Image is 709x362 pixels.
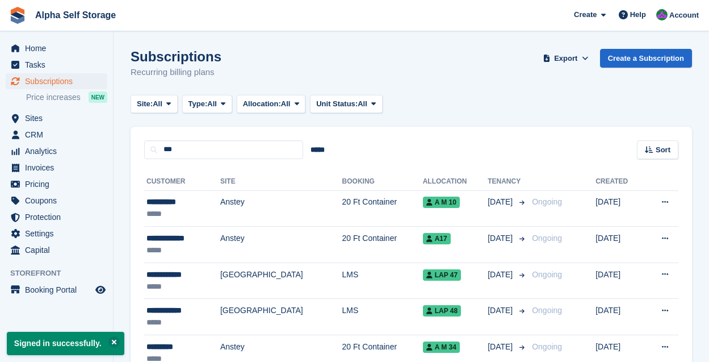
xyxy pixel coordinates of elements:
[342,299,423,335] td: LMS
[6,160,107,176] a: menu
[25,282,93,298] span: Booking Portal
[137,98,153,110] span: Site:
[541,49,591,68] button: Export
[488,305,515,317] span: [DATE]
[25,40,93,56] span: Home
[669,10,699,21] span: Account
[94,283,107,297] a: Preview store
[342,263,423,299] td: LMS
[6,226,107,242] a: menu
[25,57,93,73] span: Tasks
[595,299,643,335] td: [DATE]
[220,173,342,191] th: Site
[131,95,178,114] button: Site: All
[532,306,562,315] span: Ongoing
[25,160,93,176] span: Invoices
[7,332,124,355] p: Signed in successfully.
[153,98,162,110] span: All
[31,6,120,24] a: Alpha Self Storage
[25,127,93,143] span: CRM
[6,242,107,258] a: menu
[25,143,93,159] span: Analytics
[6,127,107,143] a: menu
[6,176,107,192] a: menu
[89,91,107,103] div: NEW
[26,91,107,103] a: Price increases NEW
[237,95,306,114] button: Allocation: All
[6,209,107,225] a: menu
[488,232,515,244] span: [DATE]
[656,144,670,156] span: Sort
[220,227,342,263] td: Anstey
[342,227,423,263] td: 20 Ft Container
[488,341,515,353] span: [DATE]
[342,173,423,191] th: Booking
[220,263,342,299] td: [GEOGRAPHIC_DATA]
[25,73,93,89] span: Subscriptions
[423,342,460,353] span: A M 34
[316,98,358,110] span: Unit Status:
[6,143,107,159] a: menu
[207,98,217,110] span: All
[6,73,107,89] a: menu
[532,197,562,206] span: Ongoing
[488,269,515,281] span: [DATE]
[9,7,26,24] img: stora-icon-8386f47178a22dfd0bd8f6a31ec36ba5ce8667c1dd55bd0f319d3a0aa187defe.svg
[25,176,93,192] span: Pricing
[220,190,342,227] td: Anstey
[310,95,382,114] button: Unit Status: All
[595,173,643,191] th: Created
[532,234,562,243] span: Ongoing
[25,110,93,126] span: Sites
[10,268,113,279] span: Storefront
[595,227,643,263] td: [DATE]
[131,49,221,64] h1: Subscriptions
[488,196,515,208] span: [DATE]
[600,49,692,68] a: Create a Subscription
[358,98,367,110] span: All
[26,92,81,103] span: Price increases
[554,53,577,64] span: Export
[25,209,93,225] span: Protection
[182,95,232,114] button: Type: All
[281,98,291,110] span: All
[630,9,646,20] span: Help
[6,282,107,298] a: menu
[243,98,281,110] span: Allocation:
[423,269,461,281] span: LAP 47
[25,193,93,209] span: Coupons
[6,110,107,126] a: menu
[6,40,107,56] a: menu
[423,305,461,317] span: LAP 48
[532,342,562,351] span: Ongoing
[532,270,562,279] span: Ongoing
[423,173,488,191] th: Allocation
[6,57,107,73] a: menu
[25,226,93,242] span: Settings
[131,66,221,79] p: Recurring billing plans
[488,173,527,191] th: Tenancy
[25,242,93,258] span: Capital
[595,263,643,299] td: [DATE]
[574,9,597,20] span: Create
[144,173,220,191] th: Customer
[423,233,451,244] span: A17
[6,193,107,209] a: menu
[423,197,460,208] span: A M 10
[220,299,342,335] td: [GEOGRAPHIC_DATA]
[342,190,423,227] td: 20 Ft Container
[188,98,208,110] span: Type:
[656,9,668,20] img: James Bambury
[595,190,643,227] td: [DATE]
